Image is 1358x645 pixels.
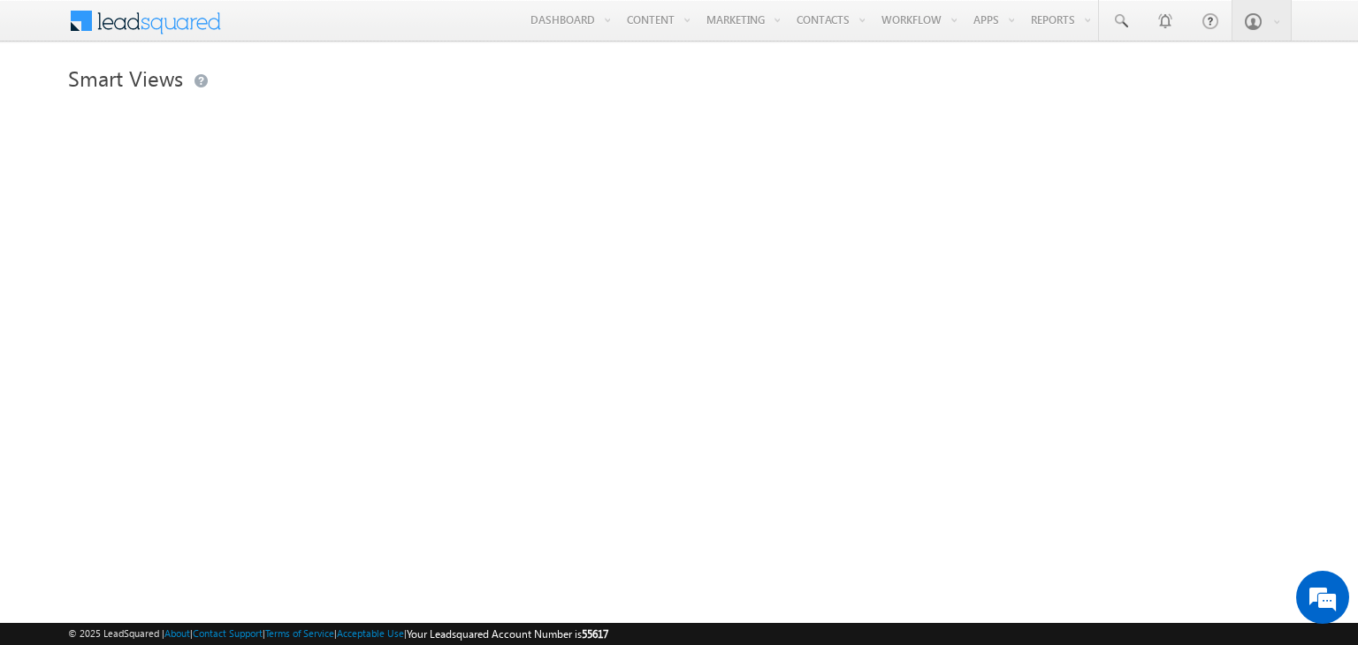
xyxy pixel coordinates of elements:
span: © 2025 LeadSquared | | | | | [68,626,608,642]
a: About [164,627,190,639]
span: 55617 [582,627,608,641]
span: Your Leadsquared Account Number is [407,627,608,641]
span: Smart Views [68,64,183,92]
a: Acceptable Use [337,627,404,639]
a: Terms of Service [265,627,334,639]
a: Contact Support [193,627,263,639]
